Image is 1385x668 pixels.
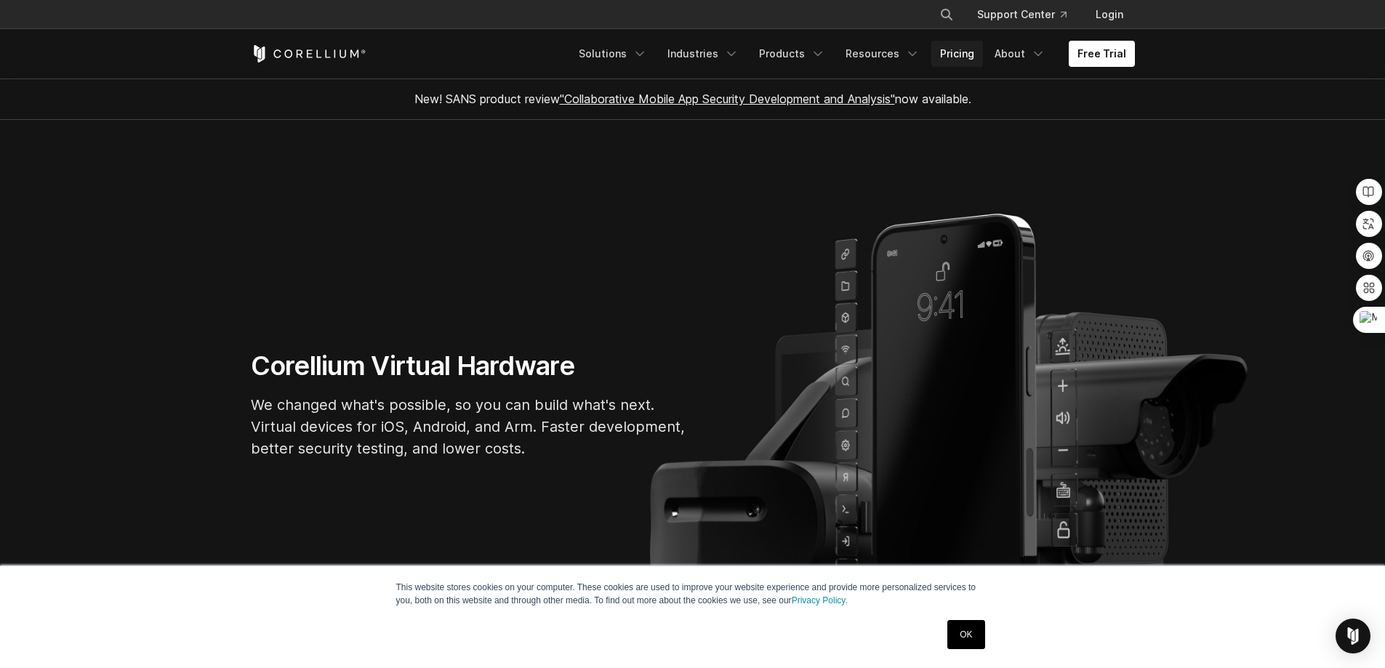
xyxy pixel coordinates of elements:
h1: Corellium Virtual Hardware [251,350,687,382]
a: Solutions [570,41,656,67]
a: About [986,41,1054,67]
a: Industries [659,41,747,67]
div: Navigation Menu [570,41,1135,67]
a: "Collaborative Mobile App Security Development and Analysis" [560,92,895,106]
div: Navigation Menu [922,1,1135,28]
a: OK [947,620,984,649]
a: Resources [837,41,928,67]
a: Pricing [931,41,983,67]
span: New! SANS product review now available. [414,92,971,106]
a: Login [1084,1,1135,28]
div: Open Intercom Messenger [1336,619,1370,653]
a: Corellium Home [251,45,366,63]
p: We changed what's possible, so you can build what's next. Virtual devices for iOS, Android, and A... [251,394,687,459]
a: Support Center [966,1,1078,28]
a: Privacy Policy. [792,595,848,605]
a: Free Trial [1069,41,1135,67]
button: Search [934,1,960,28]
p: This website stores cookies on your computer. These cookies are used to improve your website expe... [396,581,989,607]
a: Products [750,41,834,67]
